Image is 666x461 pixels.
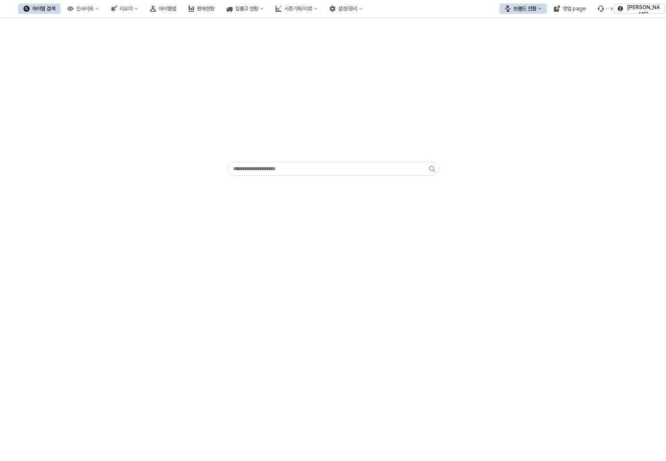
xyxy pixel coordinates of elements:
button: 아이템 검색 [18,3,60,14]
button: 리오더 [106,3,143,14]
button: 입출고 현황 [221,3,269,14]
button: 영업 page [549,3,591,14]
button: 인사이트 [62,3,104,14]
div: 인사이트 [76,6,93,12]
button: 시즌기획/리뷰 [270,3,323,14]
div: 시즌기획/리뷰 [284,6,312,12]
button: [PERSON_NAME] [614,3,665,14]
p: [PERSON_NAME] [626,4,661,18]
div: Menu item 6 [593,3,614,14]
div: 리오더 [120,6,133,12]
div: 브랜드 전환 [513,6,536,12]
div: 아이템맵 [159,6,176,12]
div: 입출고 현황 [235,6,258,12]
button: 아이템맵 [145,3,181,14]
div: 영업 page [563,6,586,12]
div: 판매현황 [197,6,214,12]
button: 판매현황 [183,3,220,14]
div: 아이템 검색 [32,6,55,12]
button: 설정/관리 [324,3,368,14]
div: 설정/관리 [338,6,357,12]
button: 브랜드 전환 [499,3,547,14]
